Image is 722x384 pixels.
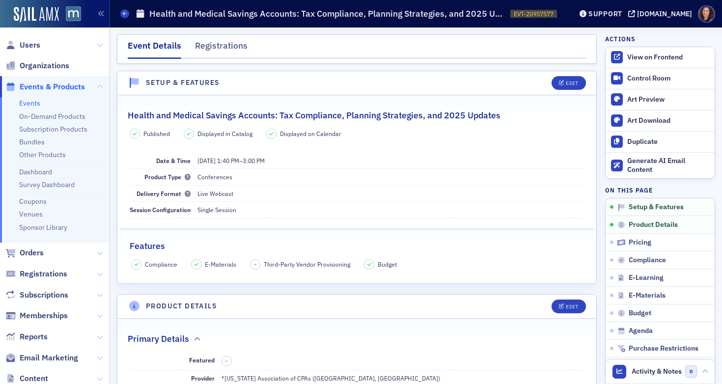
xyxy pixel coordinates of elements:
[189,356,215,364] span: Featured
[629,256,666,265] span: Compliance
[130,240,165,252] h2: Features
[19,210,43,219] a: Venues
[552,76,585,90] button: Edit
[191,374,215,382] span: Provider
[20,331,48,342] span: Reports
[66,6,81,22] img: SailAMX
[19,180,75,189] a: Survey Dashboard
[605,186,715,194] h4: On this page
[144,173,191,181] span: Product Type
[5,331,48,342] a: Reports
[629,238,651,247] span: Pricing
[14,7,59,23] img: SailAMX
[5,373,48,384] a: Content
[19,223,67,232] a: Sponsor Library
[628,10,695,17] button: [DOMAIN_NAME]
[627,53,710,62] div: View on Frontend
[264,260,350,269] span: Third-Party Vendor Provisioning
[128,39,181,59] div: Event Details
[627,95,710,104] div: Art Preview
[605,34,636,43] h4: Actions
[20,310,68,321] span: Memberships
[606,47,715,68] a: View on Frontend
[698,5,715,23] span: Profile
[19,125,87,134] a: Subscription Products
[128,109,500,122] h2: Health and Medical Savings Accounts: Tax Compliance, Planning Strategies, and 2025 Updates
[629,327,653,335] span: Agenda
[637,9,692,18] div: [DOMAIN_NAME]
[552,300,585,313] button: Edit
[130,206,191,214] span: Session Configuration
[627,157,710,174] div: Generate AI Email Content
[197,157,216,165] span: [DATE]
[378,260,397,269] span: Budget
[197,173,232,181] span: Conferences
[19,197,47,206] a: Coupons
[205,260,236,269] span: E-Materials
[5,82,85,92] a: Events & Products
[606,110,715,131] a: Art Download
[606,68,715,89] a: Control Room
[5,40,40,51] a: Users
[20,247,44,258] span: Orders
[629,274,664,282] span: E-Learning
[588,9,622,18] div: Support
[197,206,236,214] span: Single Session
[254,261,257,268] span: –
[629,220,678,229] span: Product Details
[20,82,85,92] span: Events & Products
[149,8,505,20] h1: Health and Medical Savings Accounts: Tax Compliance, Planning Strategies, and 2025 Updates
[156,157,191,165] span: Date & Time
[225,357,228,364] span: –
[5,247,44,258] a: Orders
[5,60,69,71] a: Organizations
[20,353,78,363] span: Email Marketing
[146,301,217,311] h4: Product Details
[566,81,578,86] div: Edit
[629,344,698,353] span: Purchase Restrictions
[629,309,651,318] span: Budget
[629,203,684,212] span: Setup & Features
[20,269,67,279] span: Registrations
[19,137,45,146] a: Bundles
[629,291,666,300] span: E-Materials
[197,190,233,197] span: Live Webcast
[19,167,52,176] a: Dashboard
[137,190,191,197] span: Delivery Format
[280,129,341,138] span: Displayed on Calendar
[20,60,69,71] span: Organizations
[19,99,40,108] a: Events
[222,374,440,382] span: *[US_STATE] Association of CPAs ([GEOGRAPHIC_DATA], [GEOGRAPHIC_DATA])
[59,6,81,23] a: View Homepage
[5,269,67,279] a: Registrations
[19,112,85,121] a: On-Demand Products
[217,157,239,165] time: 1:40 PM
[606,152,715,179] button: Generate AI Email Content
[627,116,710,125] div: Art Download
[627,137,710,146] div: Duplicate
[195,39,248,57] div: Registrations
[20,373,48,384] span: Content
[606,131,715,152] button: Duplicate
[243,157,265,165] time: 3:00 PM
[19,150,66,159] a: Other Products
[566,304,578,309] div: Edit
[128,332,189,345] h2: Primary Details
[514,10,554,18] span: EVT-20957577
[20,290,68,301] span: Subscriptions
[20,40,40,51] span: Users
[197,157,265,165] span: –
[632,366,682,377] span: Activity & Notes
[685,365,697,378] span: 0
[5,290,68,301] a: Subscriptions
[143,129,170,138] span: Published
[627,74,710,83] div: Control Room
[145,260,177,269] span: Compliance
[197,129,252,138] span: Displayed in Catalog
[146,78,220,88] h4: Setup & Features
[5,310,68,321] a: Memberships
[5,353,78,363] a: Email Marketing
[606,89,715,110] a: Art Preview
